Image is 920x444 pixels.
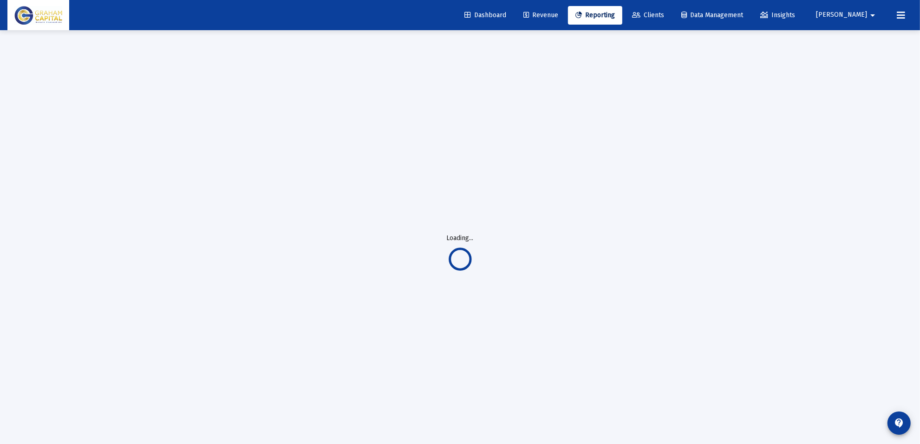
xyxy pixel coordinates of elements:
span: [PERSON_NAME] [816,11,867,19]
img: Dashboard [14,6,62,25]
button: [PERSON_NAME] [805,6,889,24]
mat-icon: contact_support [894,418,905,429]
span: Revenue [523,11,558,19]
a: Data Management [674,6,750,25]
span: Reporting [575,11,615,19]
span: Data Management [681,11,743,19]
a: Clients [625,6,672,25]
span: Insights [760,11,795,19]
mat-icon: arrow_drop_down [867,6,878,25]
a: Revenue [516,6,566,25]
a: Dashboard [457,6,514,25]
a: Insights [753,6,803,25]
span: Clients [632,11,664,19]
span: Dashboard [464,11,506,19]
a: Reporting [568,6,622,25]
